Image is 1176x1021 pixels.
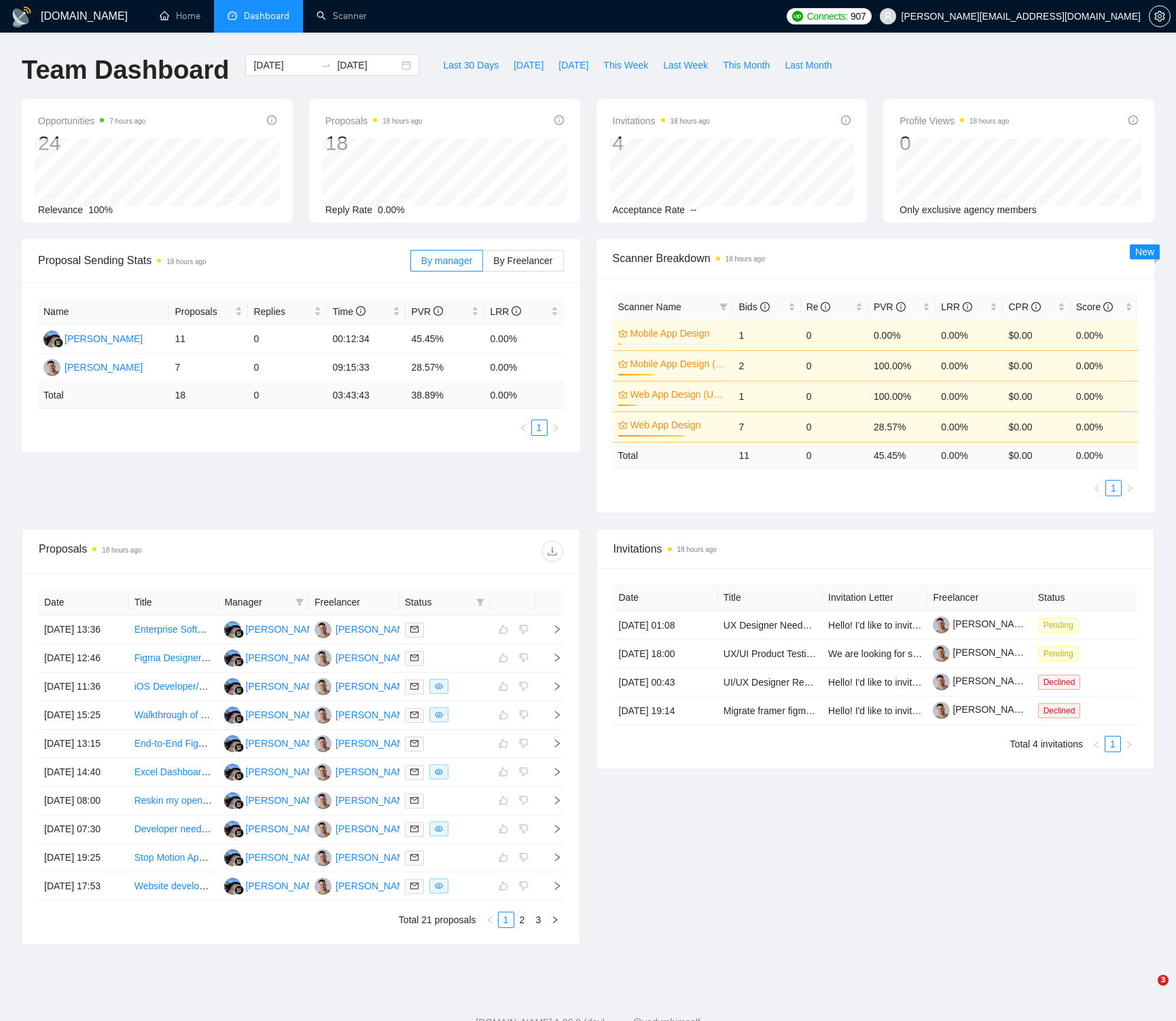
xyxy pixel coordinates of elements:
[541,540,563,562] button: download
[410,768,418,776] span: mail
[613,130,710,156] div: 4
[792,11,803,22] img: upwork-logo.png
[806,301,831,312] span: Re
[821,302,830,312] span: info-circle
[253,304,311,319] span: Replies
[724,677,946,688] a: UI/UX Designer Required For Desktop App Windows
[433,306,443,316] span: info-circle
[135,766,353,777] a: Excel Dashboard & PDF Report Template Specialist
[175,304,232,319] span: Proposals
[542,546,563,557] span: download
[484,354,563,382] td: 0.00%
[733,320,800,350] td: 1
[1092,741,1101,749] span: left
[88,204,113,215] span: 100%
[486,916,494,924] span: left
[656,54,715,76] button: Last Week
[1122,480,1138,496] button: right
[245,622,323,637] div: [PERSON_NAME]
[234,686,244,695] img: gigradar-bm.png
[630,326,726,341] a: Mobile App Design
[603,58,648,73] span: This Week
[39,540,301,562] div: Proposals
[224,823,323,834] a: AA[PERSON_NAME]
[1150,11,1170,22] span: setting
[109,117,145,125] time: 7 hours ago
[1125,741,1133,749] span: right
[43,359,60,376] img: SR
[531,912,547,928] li: 3
[336,878,414,893] div: [PERSON_NAME]
[733,442,800,468] td: 11
[801,350,868,381] td: 0
[663,58,708,73] span: Last Week
[1003,381,1070,411] td: $0.00
[410,853,418,861] span: mail
[410,711,418,719] span: mail
[841,115,851,125] span: info-circle
[337,58,399,73] input: End date
[777,54,839,76] button: Last Month
[969,117,1009,125] time: 18 hours ago
[253,58,315,73] input: Start date
[315,878,332,895] img: SR
[325,204,372,215] span: Reply Rate
[618,359,628,369] span: crown
[1038,705,1086,716] a: Declined
[315,650,332,667] img: SR
[336,707,414,722] div: [PERSON_NAME]
[868,442,936,468] td: 45.45 %
[1071,411,1138,442] td: 0.00%
[933,704,1031,715] a: [PERSON_NAME]
[551,916,559,924] span: right
[1089,480,1105,496] button: left
[245,650,323,665] div: [PERSON_NAME]
[135,880,226,891] a: Website development
[933,645,950,662] img: c16x6JuYKPkgThQVt5v1zDEMcHxCseNV5wwLRzcObArQvnwTBDLGpgqhwZUqjdS8sn
[169,382,248,409] td: 18
[1076,301,1113,312] span: Score
[135,681,342,692] a: iOS Developer/Agency for Marketplace App Build
[224,849,241,866] img: AA
[325,130,423,156] div: 18
[166,258,206,265] time: 18 hours ago
[548,420,564,436] button: right
[224,792,241,809] img: AA
[315,821,332,838] img: SR
[531,912,546,927] a: 3
[690,204,696,215] span: --
[135,823,435,834] a: Developer needed for refinement, refactor, and validation of an iOS app
[1149,5,1171,27] button: setting
[1105,737,1120,751] a: 1
[315,652,414,663] a: SR[PERSON_NAME]
[406,325,484,354] td: 45.45%
[933,702,950,719] img: c16x6JuYKPkgThQVt5v1zDEMcHxCseNV5wwLRzcObArQvnwTBDLGpgqhwZUqjdS8sn
[224,851,323,862] a: AA[PERSON_NAME]
[22,54,229,86] h1: Team Dashboard
[224,621,241,638] img: AA
[1122,480,1138,496] li: Next Page
[490,306,521,317] span: LRR
[936,442,1003,468] td: 0.00 %
[332,306,365,317] span: Time
[1130,975,1162,1007] iframe: Intercom live chat
[169,325,248,354] td: 11
[245,736,323,751] div: [PERSON_NAME]
[558,58,588,73] span: [DATE]
[1038,676,1086,687] a: Declined
[245,821,323,836] div: [PERSON_NAME]
[807,9,848,24] span: Connects:
[135,652,243,663] a: Figma Designer for SAAS
[410,654,418,662] span: mail
[135,795,402,806] a: Reskin my open source saas I got from GitHub and launch/host
[1126,484,1134,492] span: right
[851,9,866,24] span: 907
[317,10,367,22] a: searchScanner
[336,736,414,751] div: [PERSON_NAME]
[874,301,906,312] span: PVR
[336,821,414,836] div: [PERSON_NAME]
[515,420,531,436] li: Previous Page
[1071,350,1138,381] td: 0.00%
[613,442,734,468] td: Total
[224,794,323,805] a: AA[PERSON_NAME]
